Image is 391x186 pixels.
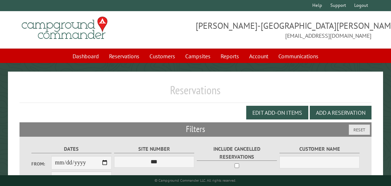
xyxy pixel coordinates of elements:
label: From: [31,160,52,167]
h2: Filters [19,122,372,136]
h1: Reservations [19,83,372,103]
label: Include Cancelled Reservations [197,145,277,161]
a: Reports [216,49,243,63]
button: Edit Add-on Items [246,106,308,119]
img: Campground Commander [19,14,110,42]
a: Reservations [105,49,144,63]
a: Campsites [181,49,215,63]
label: Customer Name [279,145,360,153]
label: Site Number [114,145,195,153]
span: [PERSON_NAME]-[GEOGRAPHIC_DATA][PERSON_NAME] [EMAIL_ADDRESS][DOMAIN_NAME] [196,20,372,40]
a: Customers [145,49,179,63]
button: Add a Reservation [310,106,372,119]
a: Communications [274,49,323,63]
a: Account [245,49,273,63]
small: © Campground Commander LLC. All rights reserved. [155,178,236,183]
label: Dates [31,145,112,153]
a: Dashboard [68,49,103,63]
button: Reset [349,124,370,135]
